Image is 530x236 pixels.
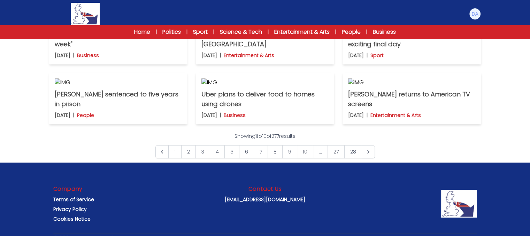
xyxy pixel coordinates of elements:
[55,78,182,87] img: IMG
[367,52,368,59] b: |
[271,133,279,140] span: 277
[370,112,421,119] p: Entertainment & Arts
[134,28,150,36] a: Home
[73,112,74,119] b: |
[313,145,328,158] span: ...
[186,29,187,36] span: |
[155,145,169,158] span: &laquo; Previous
[255,133,257,140] span: 1
[268,145,283,158] a: Go to page 8
[328,145,345,158] a: Go to page 27
[71,3,99,25] img: Logo
[181,145,196,158] a: Go to page 2
[297,145,313,158] a: Go to page 10
[373,28,396,36] a: Business
[362,145,375,158] a: Next &raquo;
[220,52,221,59] b: |
[201,112,217,119] p: [DATE]
[195,145,210,158] a: Go to page 3
[201,52,217,59] p: [DATE]
[441,190,477,218] img: Company Logo
[348,30,475,49] p: Europe win the Ryder Cup after an exciting final day
[193,28,208,36] a: Sport
[282,145,297,158] a: Go to page 9
[224,145,239,158] a: Go to page 5
[201,78,329,87] img: IMG
[55,112,70,119] p: [DATE]
[53,196,94,203] a: Terms of Service
[55,89,182,109] p: [PERSON_NAME] sentenced to five years in prison
[53,215,91,222] a: Cookies Notice
[77,112,94,119] p: People
[370,52,384,59] p: Sport
[156,29,157,36] span: |
[254,145,268,158] a: Go to page 7
[55,52,70,59] p: [DATE]
[235,133,295,140] p: Showing to of results
[210,145,225,158] a: Go to page 4
[77,52,99,59] p: Business
[196,73,334,124] a: IMG Uber plans to deliver food to homes using drones [DATE] | Business
[239,145,254,158] a: Go to page 6
[367,112,368,119] b: |
[348,78,475,87] img: IMG
[162,28,181,36] a: Politics
[366,29,367,36] span: |
[225,196,305,203] a: [EMAIL_ADDRESS][DOMAIN_NAME]
[55,30,182,49] p: Zoom CEO: "AI could lead to a 3-day week"
[274,28,330,36] a: Entertainment & Arts
[469,8,481,19] img: Daniel Michael Mc Auley
[335,29,336,36] span: |
[348,89,475,109] p: [PERSON_NAME] returns to American TV screens
[49,3,122,25] a: Logo
[73,52,74,59] b: |
[53,206,87,213] a: Privacy Policy
[348,52,364,59] p: [DATE]
[224,112,246,119] p: Business
[168,145,182,158] span: 1
[348,112,364,119] p: [DATE]
[53,185,83,193] h3: Company
[262,133,267,140] span: 10
[155,133,375,158] nav: Pagination Navigation
[248,185,282,193] h3: Contact Us
[220,112,221,119] b: |
[344,145,362,158] a: Go to page 28
[220,28,262,36] a: Science & Tech
[268,29,269,36] span: |
[49,73,187,124] a: IMG [PERSON_NAME] sentenced to five years in prison [DATE] | People
[343,73,481,124] a: IMG [PERSON_NAME] returns to American TV screens [DATE] | Entertainment & Arts
[224,52,274,59] p: Entertainment & Arts
[201,89,329,109] p: Uber plans to deliver food to homes using drones
[342,28,361,36] a: People
[201,30,329,49] p: An "AI actor" causes concern in [GEOGRAPHIC_DATA]
[213,29,214,36] span: |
